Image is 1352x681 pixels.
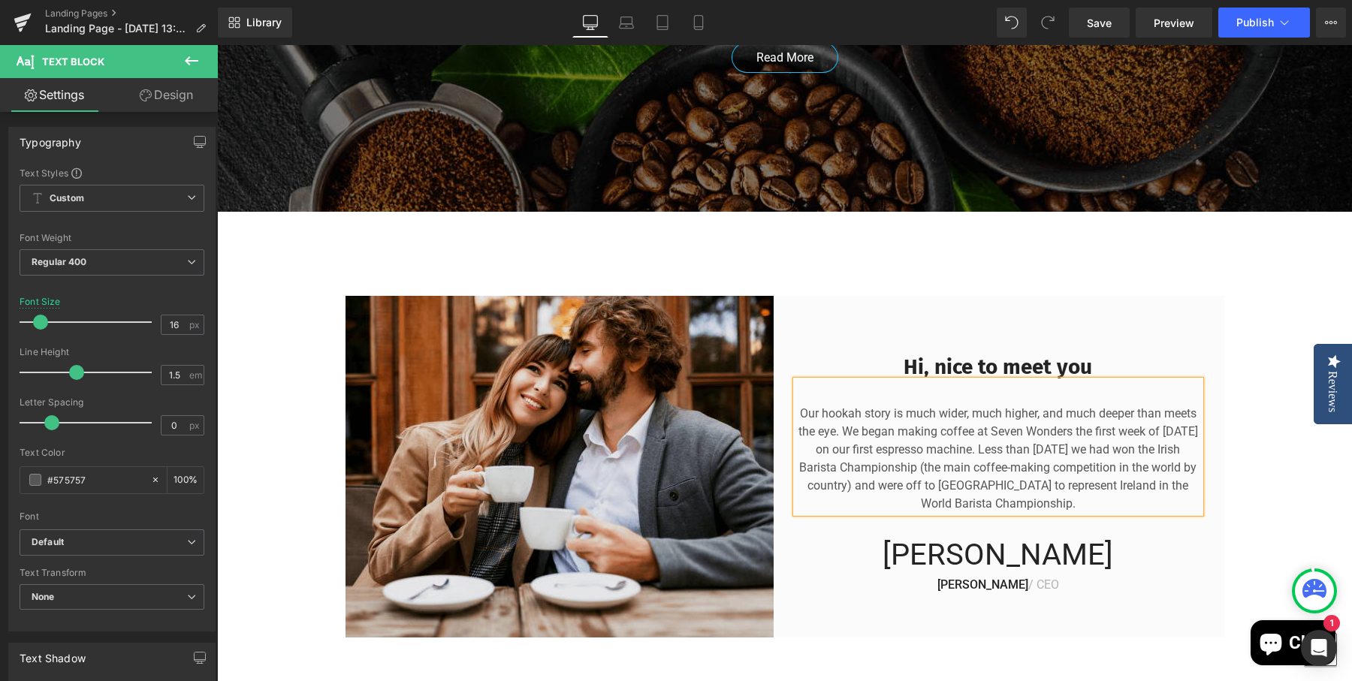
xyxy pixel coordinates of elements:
[20,511,204,522] div: Font
[112,78,221,112] a: Design
[246,16,282,29] span: Library
[1236,17,1274,29] span: Publish
[20,568,204,578] div: Text Transform
[1029,575,1123,624] inbox-online-store-chat: Shopify online store chat
[218,8,292,38] a: New Library
[189,370,202,380] span: em
[20,447,204,458] div: Text Color
[1154,15,1194,31] span: Preview
[32,536,64,549] i: Default
[189,320,202,330] span: px
[189,420,202,430] span: px
[20,128,81,149] div: Typography
[1301,630,1337,666] div: Open Intercom Messenger
[42,56,104,68] span: Text Block
[644,8,681,38] a: Tablet
[997,8,1027,38] button: Undo
[1087,15,1112,31] span: Save
[608,8,644,38] a: Laptop
[539,5,596,20] span: Read More
[572,8,608,38] a: Desktop
[579,360,983,468] p: Our hookah story is much wider, much higher, and much deeper than meets the eye. We began making ...
[720,532,811,547] strong: [PERSON_NAME]
[20,297,61,307] div: Font Size
[20,643,86,664] div: Text Shadow
[20,167,204,179] div: Text Styles
[1033,8,1063,38] button: Redo
[167,467,204,493] div: %
[1218,8,1310,38] button: Publish
[681,8,717,38] a: Mobile
[20,397,204,408] div: Letter Spacing
[579,492,983,528] p: [PERSON_NAME]
[579,309,983,336] h2: Hi, nice to meet you
[1136,8,1212,38] a: Preview
[32,256,87,267] b: Regular 400
[47,472,143,488] input: Color
[1316,8,1346,38] button: More
[20,233,204,243] div: Font Weight
[45,23,189,35] span: Landing Page - [DATE] 13:17:11
[20,347,204,357] div: Line Height
[50,192,84,205] b: Custom
[579,531,983,549] p: / CEO
[45,8,218,20] a: Landing Pages
[32,591,55,602] b: None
